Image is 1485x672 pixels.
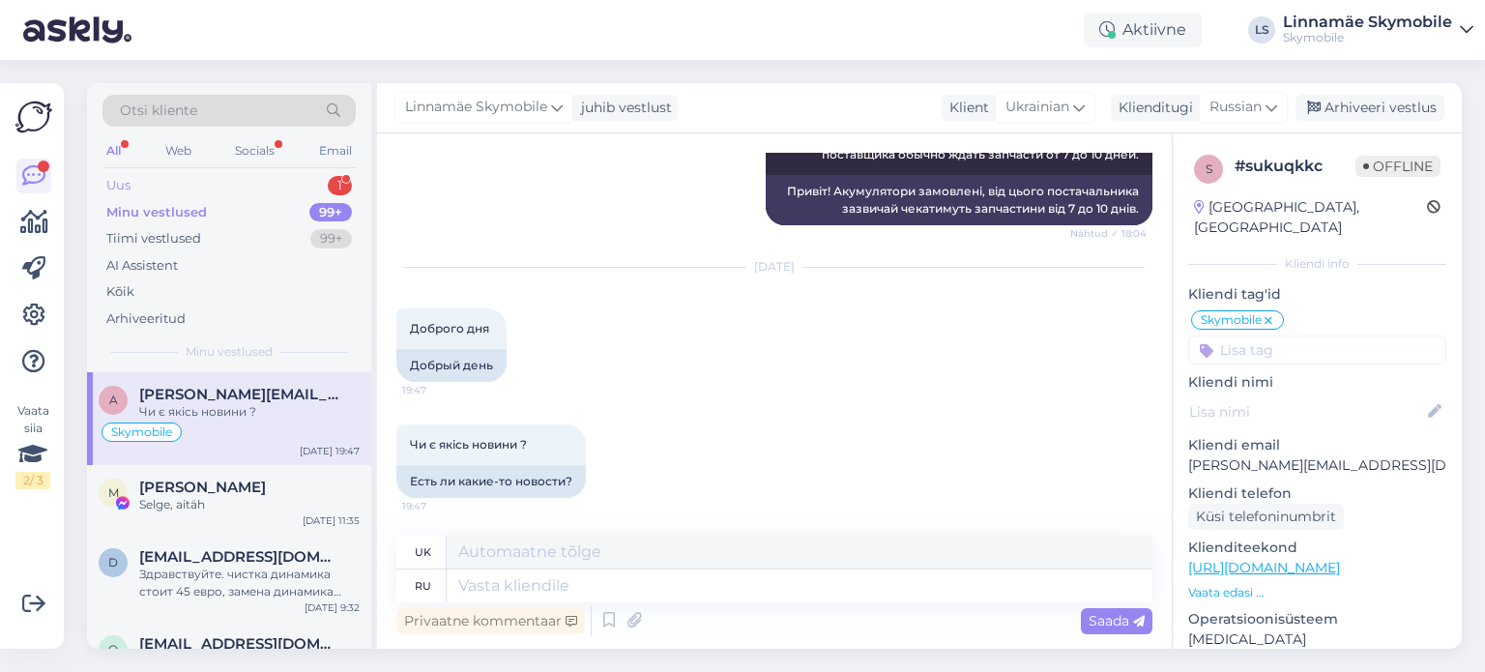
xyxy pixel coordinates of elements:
span: s [1206,161,1212,176]
div: Selge, aitäh [139,496,360,513]
span: Skymobile [1201,314,1262,326]
div: Minu vestlused [106,203,207,222]
span: Nähtud ✓ 18:04 [1070,226,1147,241]
div: Привіт! Акумулятори замовлені, від цього постачальника зазвичай чекатимуть запчастини від 7 до 10... [766,175,1152,225]
div: Добрый день [396,349,507,382]
a: [URL][DOMAIN_NAME] [1188,559,1340,576]
div: [DATE] 11:35 [303,513,360,528]
div: [DATE] 19:47 [300,444,360,458]
div: juhib vestlust [573,98,672,118]
div: Arhiveeri vestlus [1296,95,1444,121]
div: Linnamäe Skymobile [1283,15,1452,30]
a: Linnamäe SkymobileSkymobile [1283,15,1473,45]
span: Russian [1209,97,1262,118]
div: [DATE] 9:32 [305,600,360,615]
span: Linnamäe Skymobile [405,97,547,118]
div: Arhiveeritud [106,309,186,329]
span: Offline [1355,156,1441,177]
div: Uus [106,176,131,195]
span: Ukrainian [1005,97,1069,118]
span: Чи є якісь новини ? [410,437,527,452]
span: d [108,555,118,570]
p: Kliendi nimi [1188,372,1446,393]
div: Privaatne kommentaar [396,608,585,634]
div: Email [315,138,356,163]
input: Lisa nimi [1189,401,1424,423]
div: Vaata siia [15,402,50,489]
div: 99+ [309,203,352,222]
span: Saada [1089,612,1145,629]
span: a [109,393,118,407]
span: Доброго дня [410,321,489,336]
div: uk [415,536,431,569]
img: Askly Logo [15,99,52,135]
input: Lisa tag [1188,336,1446,365]
div: LS [1248,16,1275,44]
div: Socials [231,138,278,163]
span: Martin Paas [139,479,266,496]
span: Otsi kliente [120,101,197,121]
div: 99+ [310,229,352,248]
div: Skymobile [1283,30,1452,45]
div: 2 / 3 [15,472,50,489]
div: Aktiivne [1084,13,1202,47]
p: Vaata edasi ... [1188,584,1446,601]
div: Чи є якісь новини ? [139,403,360,421]
div: [GEOGRAPHIC_DATA], [GEOGRAPHIC_DATA] [1194,197,1427,238]
div: Web [161,138,195,163]
p: Kliendi tag'id [1188,284,1446,305]
div: Tiimi vestlused [106,229,201,248]
p: Kliendi email [1188,435,1446,455]
span: 19:47 [402,383,475,397]
span: 19:47 [402,499,475,513]
p: Operatsioonisüsteem [1188,609,1446,629]
div: Klient [942,98,989,118]
span: artur.rieznik@gmail.com [139,386,340,403]
p: [PERSON_NAME][EMAIL_ADDRESS][DOMAIN_NAME] [1188,455,1446,476]
span: Minu vestlused [186,343,273,361]
span: M [108,485,119,500]
div: [DATE] [396,258,1152,276]
div: Здравствуйте. чистка динамика стоит 45 евро, замена динамика стоит 85 евро. Чистка занимает пару ... [139,566,360,600]
p: Klienditeekond [1188,538,1446,558]
div: Kõik [106,282,134,302]
span: olgaan72@mail.ru [139,635,340,653]
div: Küsi telefoninumbrit [1188,504,1344,530]
p: Kliendi telefon [1188,483,1446,504]
div: 1 [328,176,352,195]
span: Skymobile [111,426,172,438]
p: [MEDICAL_DATA] [1188,629,1446,650]
div: Klienditugi [1111,98,1193,118]
div: All [102,138,125,163]
span: o [108,642,118,657]
div: # sukuqkkc [1235,155,1355,178]
div: Есть ли какие-то новости? [396,465,586,498]
div: ru [415,570,431,602]
div: AI Assistent [106,256,178,276]
div: Kliendi info [1188,255,1446,273]
span: dianatorgasova8@gmail.com [139,548,340,566]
